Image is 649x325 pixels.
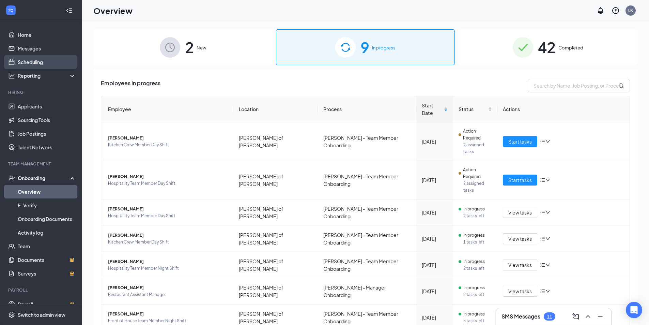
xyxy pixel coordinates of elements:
span: bars [540,262,545,268]
span: 2 tasks left [463,265,492,272]
span: In progress [463,232,485,239]
span: [PERSON_NAME] [108,284,228,291]
div: [DATE] [422,138,448,145]
span: Action Required [463,166,492,180]
span: In progress [463,284,485,291]
td: [PERSON_NAME] of [PERSON_NAME] [233,161,318,200]
td: [PERSON_NAME] of [PERSON_NAME] [233,278,318,305]
span: Kitchen Crew Member Day Shift [108,142,228,148]
span: 2 assigned tasks [463,142,492,155]
span: Kitchen Crew Member Day Shift [108,239,228,246]
svg: QuestionInfo [612,6,620,15]
td: [PERSON_NAME] - Team Member Onboarding [318,161,417,200]
a: Scheduling [18,55,76,69]
span: 2 tasks left [463,291,492,298]
a: Activity log [18,226,76,239]
span: down [545,178,550,182]
span: View tasks [508,209,532,216]
a: Applicants [18,100,76,113]
span: 2 tasks left [463,212,492,219]
div: Open Intercom Messenger [626,302,642,318]
a: Home [18,28,76,42]
svg: ComposeMessage [572,312,580,321]
div: Onboarding [18,175,70,181]
svg: Minimize [596,312,604,321]
th: Process [318,96,417,122]
a: E-Verify [18,198,76,212]
div: [DATE] [422,209,448,216]
a: Overview [18,185,76,198]
td: [PERSON_NAME] of [PERSON_NAME] [233,226,318,252]
span: View tasks [508,261,532,269]
div: [DATE] [422,287,448,295]
a: Team [18,239,76,253]
td: [PERSON_NAME] - Team Member Onboarding [318,122,417,161]
a: DocumentsCrown [18,253,76,267]
td: [PERSON_NAME] of [PERSON_NAME] [233,122,318,161]
div: Switch to admin view [18,311,65,318]
span: View tasks [508,235,532,242]
th: Employee [101,96,233,122]
button: Minimize [595,311,606,322]
svg: Settings [8,311,15,318]
span: 9 [360,35,369,59]
div: [DATE] [422,314,448,321]
a: Messages [18,42,76,55]
span: In progress [463,206,485,212]
span: In progress [372,44,396,51]
span: bars [540,236,545,241]
a: Talent Network [18,141,76,154]
span: Hospitality Team Member Day Shift [108,180,228,187]
span: Status [459,105,487,113]
button: View tasks [503,233,537,244]
span: bars [540,139,545,144]
span: Restaurant Assistant Manager [108,291,228,298]
span: View tasks [508,287,532,295]
th: Status [453,96,497,122]
svg: UserCheck [8,175,15,181]
td: [PERSON_NAME] - Team Member Onboarding [318,200,417,226]
td: [PERSON_NAME] of [PERSON_NAME] [233,252,318,278]
span: down [545,139,550,144]
div: 11 [547,314,552,320]
button: View tasks [503,260,537,270]
th: Location [233,96,318,122]
span: Start tasks [508,138,532,145]
button: Start tasks [503,136,537,147]
span: bars [540,177,545,183]
span: Completed [558,44,583,51]
td: [PERSON_NAME] of [PERSON_NAME] [233,200,318,226]
span: Hospitality Team Member Night Shift [108,265,228,272]
span: New [197,44,206,51]
span: [PERSON_NAME] [108,173,228,180]
div: [DATE] [422,235,448,242]
span: Employees in progress [101,79,160,92]
div: [DATE] [422,176,448,184]
span: 42 [538,35,556,59]
span: 5 tasks left [463,317,492,324]
span: Action Required [463,128,492,142]
button: ChevronUp [583,311,593,322]
span: In progress [463,258,485,265]
span: [PERSON_NAME] [108,258,228,265]
div: Hiring [8,89,75,95]
svg: Collapse [66,7,73,14]
span: Start tasks [508,176,532,184]
span: Start Date [422,102,443,117]
a: SurveysCrown [18,267,76,280]
input: Search by Name, Job Posting, or Process [528,79,630,92]
td: [PERSON_NAME] - Team Member Onboarding [318,226,417,252]
button: ComposeMessage [570,311,581,322]
button: View tasks [503,207,537,218]
svg: WorkstreamLogo [7,7,14,14]
span: [PERSON_NAME] [108,206,228,212]
button: Start tasks [503,175,537,186]
span: 2 [185,35,194,59]
span: In progress [463,311,485,317]
svg: ChevronUp [584,312,592,321]
div: [DATE] [422,261,448,269]
a: Sourcing Tools [18,113,76,127]
h1: Overview [93,5,133,16]
span: 1 tasks left [463,239,492,246]
span: 2 assigned tasks [463,180,492,194]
